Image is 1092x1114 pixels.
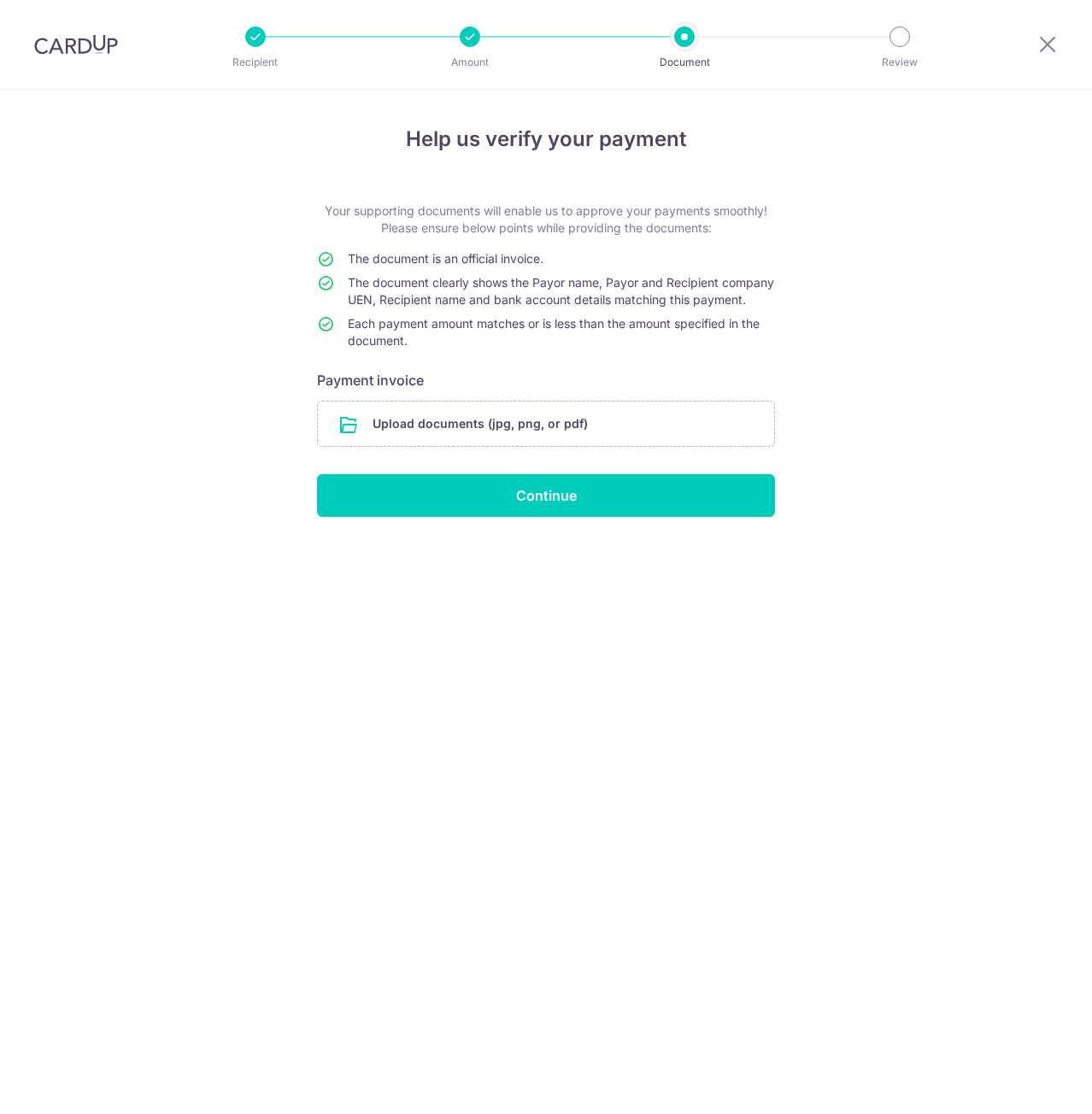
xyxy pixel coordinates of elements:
[348,251,543,266] span: The document is an official invoice.
[317,474,775,517] input: Continue
[34,34,118,55] img: CardUp
[348,316,760,348] span: Each payment amount matches or is less than the amount specified in the document.
[317,370,775,390] h6: Payment invoice
[983,1063,1075,1105] iframe: Opens a widget where you can find more information
[407,54,533,71] p: Amount
[192,54,319,71] p: Recipient
[317,401,775,447] div: Upload documents (jpg, png, or pdf)
[317,124,775,155] h4: Help us verify your payment
[317,202,775,237] p: Your supporting documents will enable us to approve your payments smoothly! Please ensure below p...
[348,275,774,307] span: The document clearly shows the Payor name, Payor and Recipient company UEN, Recipient name and ba...
[621,54,748,71] p: Document
[837,54,963,71] p: Review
